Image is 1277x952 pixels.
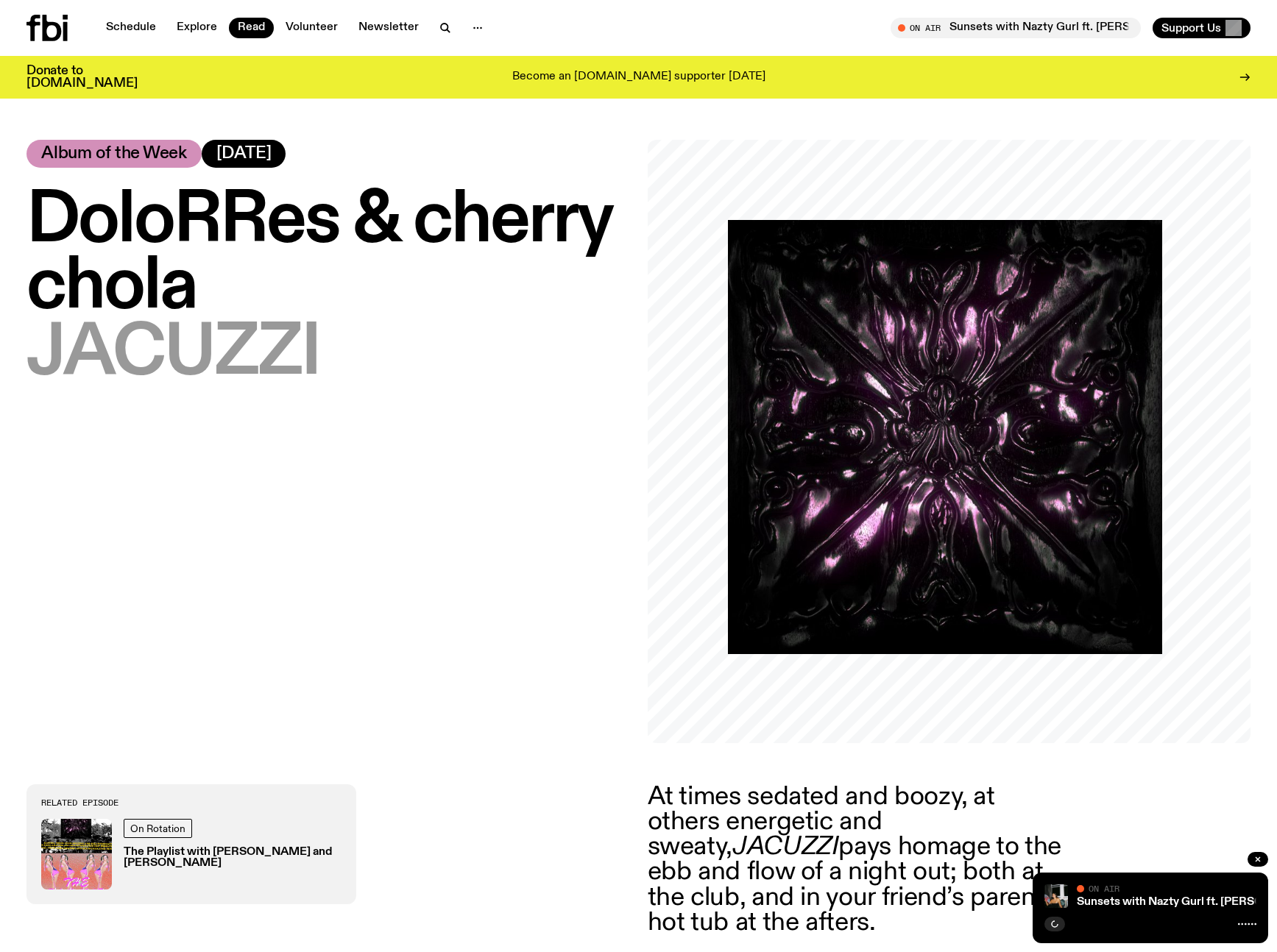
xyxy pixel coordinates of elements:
[512,71,765,84] p: Become an [DOMAIN_NAME] supporter [DATE]
[1089,884,1119,893] span: On Air
[124,847,342,869] h3: The Playlist with [PERSON_NAME] and [PERSON_NAME]
[350,18,428,38] a: Newsletter
[277,18,347,38] a: Volunteer
[26,65,138,90] h3: Donate to [DOMAIN_NAME]
[891,18,1141,38] button: On AirSunsets with Nazty Gurl ft. [PERSON_NAME] & SHAZ (Guest Mix)
[41,799,342,807] h3: Related Episode
[26,185,611,324] span: DoloRRes & cherry chola
[26,317,320,391] span: JACUZZI
[41,819,342,889] a: On RotationThe Playlist with [PERSON_NAME] and [PERSON_NAME]
[732,834,838,860] em: JACUZZI
[1161,21,1221,35] span: Support Us
[229,18,274,38] a: Read
[728,220,1162,654] img: A amorphous, liquid - like pink and black pattern
[216,146,272,162] span: [DATE]
[1153,18,1251,38] button: Support Us
[168,18,226,38] a: Explore
[648,784,1072,935] p: At times sedated and boozy, at others energetic and sweaty, pays homage to the ebb and flow of a ...
[97,18,165,38] a: Schedule
[41,146,187,162] span: Album of the Week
